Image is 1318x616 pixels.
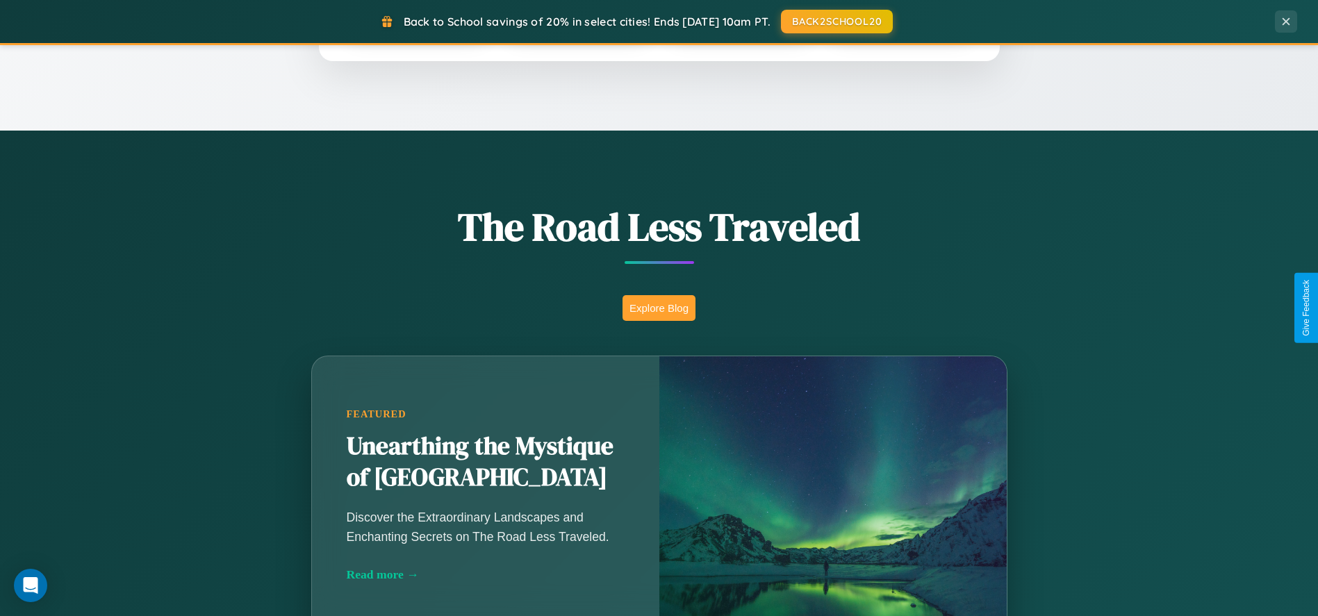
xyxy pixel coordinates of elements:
[1301,280,1311,336] div: Give Feedback
[347,567,625,582] div: Read more →
[14,569,47,602] div: Open Intercom Messenger
[404,15,771,28] span: Back to School savings of 20% in select cities! Ends [DATE] 10am PT.
[347,408,625,420] div: Featured
[623,295,695,321] button: Explore Blog
[347,431,625,494] h2: Unearthing the Mystique of [GEOGRAPHIC_DATA]
[347,508,625,547] p: Discover the Extraordinary Landscapes and Enchanting Secrets on The Road Less Traveled.
[781,10,893,33] button: BACK2SCHOOL20
[242,200,1076,253] h1: The Road Less Traveled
